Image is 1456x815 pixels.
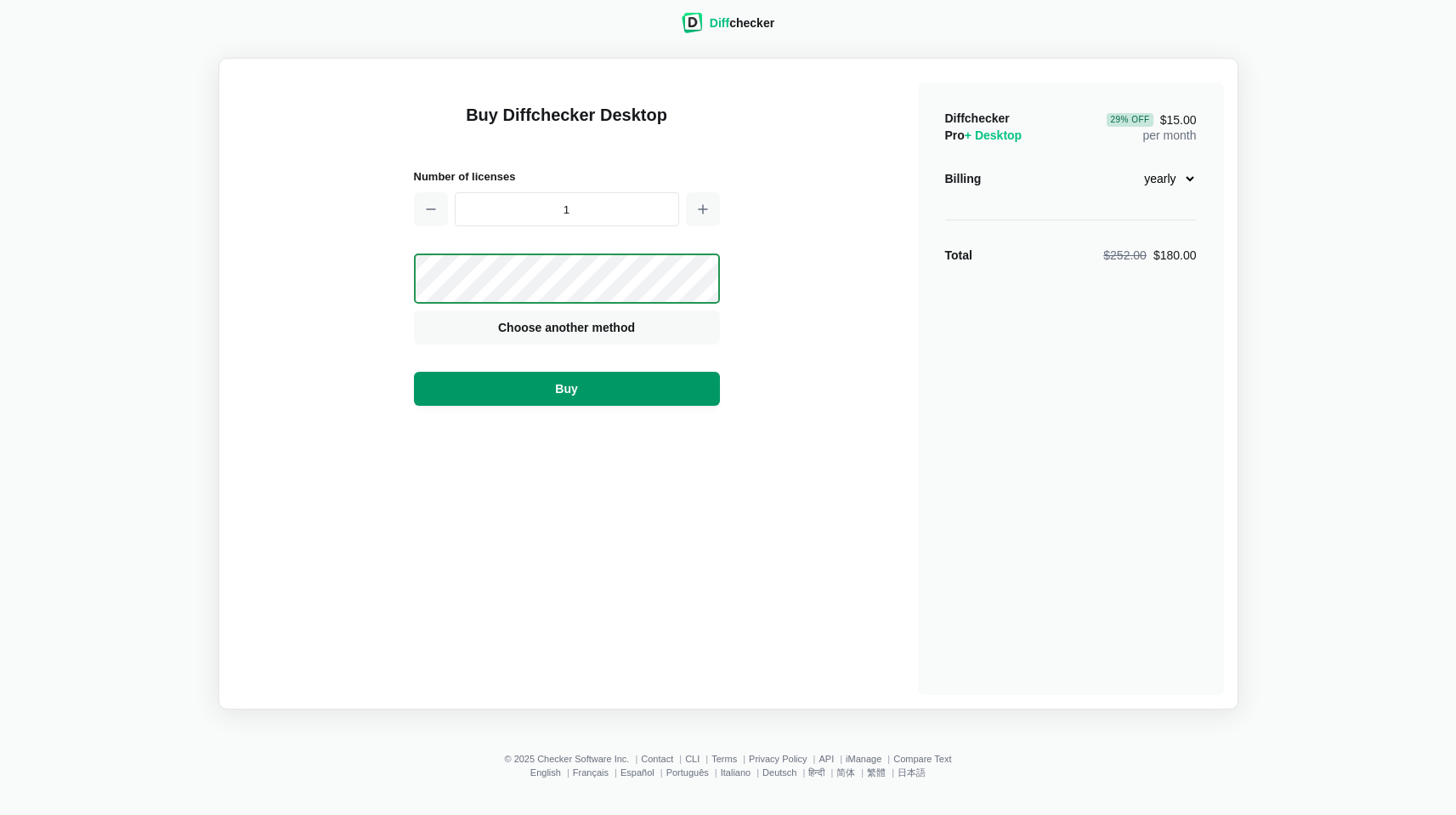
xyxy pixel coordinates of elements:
[945,128,1023,142] span: Pro
[1103,248,1147,262] span: $252.00
[898,767,926,778] a: 日本語
[965,128,1022,142] span: + Desktop
[641,754,673,764] a: Contact
[495,319,638,336] span: Choose another method
[1103,247,1196,264] div: $180.00
[711,754,737,764] a: Terms
[573,767,609,778] a: Français
[552,380,581,397] span: Buy
[836,767,855,778] a: 简体
[762,767,796,778] a: Deutsch
[819,754,834,764] a: API
[414,372,720,406] button: Buy
[1107,113,1153,127] div: 29 % Off
[504,754,641,764] li: © 2025 Checker Software Inc.
[945,248,972,262] strong: Total
[414,103,720,147] h1: Buy Diffchecker Desktop
[721,767,751,778] a: Italiano
[414,168,720,185] h2: Number of licenses
[1107,113,1196,127] span: $15.00
[414,311,720,345] button: Choose another method
[710,16,729,30] span: Diff
[893,754,951,764] a: Compare Text
[846,754,881,764] a: iManage
[666,767,709,778] a: Português
[749,754,807,764] a: Privacy Policy
[808,767,824,778] a: हिन्दी
[685,754,700,764] a: CLI
[710,14,774,31] div: checker
[455,192,679,226] input: 1
[620,767,654,778] a: Español
[1107,110,1196,144] div: per month
[530,767,561,778] a: English
[682,22,774,36] a: Diffchecker logoDiffchecker
[945,111,1010,125] span: Diffchecker
[945,170,982,187] div: Billing
[867,767,886,778] a: 繁體
[682,13,703,33] img: Diffchecker logo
